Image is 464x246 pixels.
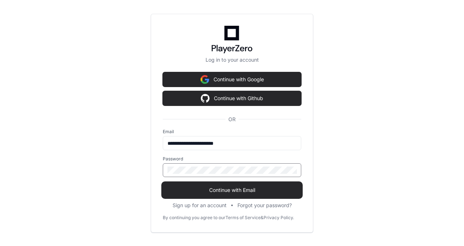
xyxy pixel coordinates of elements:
label: Email [163,129,301,135]
button: Continue with Email [163,183,301,197]
p: Log in to your account [163,56,301,63]
img: Sign in with google [200,72,209,87]
div: By continuing you agree to our [163,215,225,221]
span: OR [225,116,239,123]
div: & [261,215,264,221]
a: Privacy Policy. [264,215,294,221]
button: Sign up for an account [173,202,227,209]
button: Continue with Github [163,91,301,106]
span: Continue with Email [163,186,301,194]
a: Terms of Service [225,215,261,221]
img: Sign in with google [201,91,210,106]
button: Continue with Google [163,72,301,87]
button: Forgot your password? [237,202,292,209]
label: Password [163,156,301,162]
